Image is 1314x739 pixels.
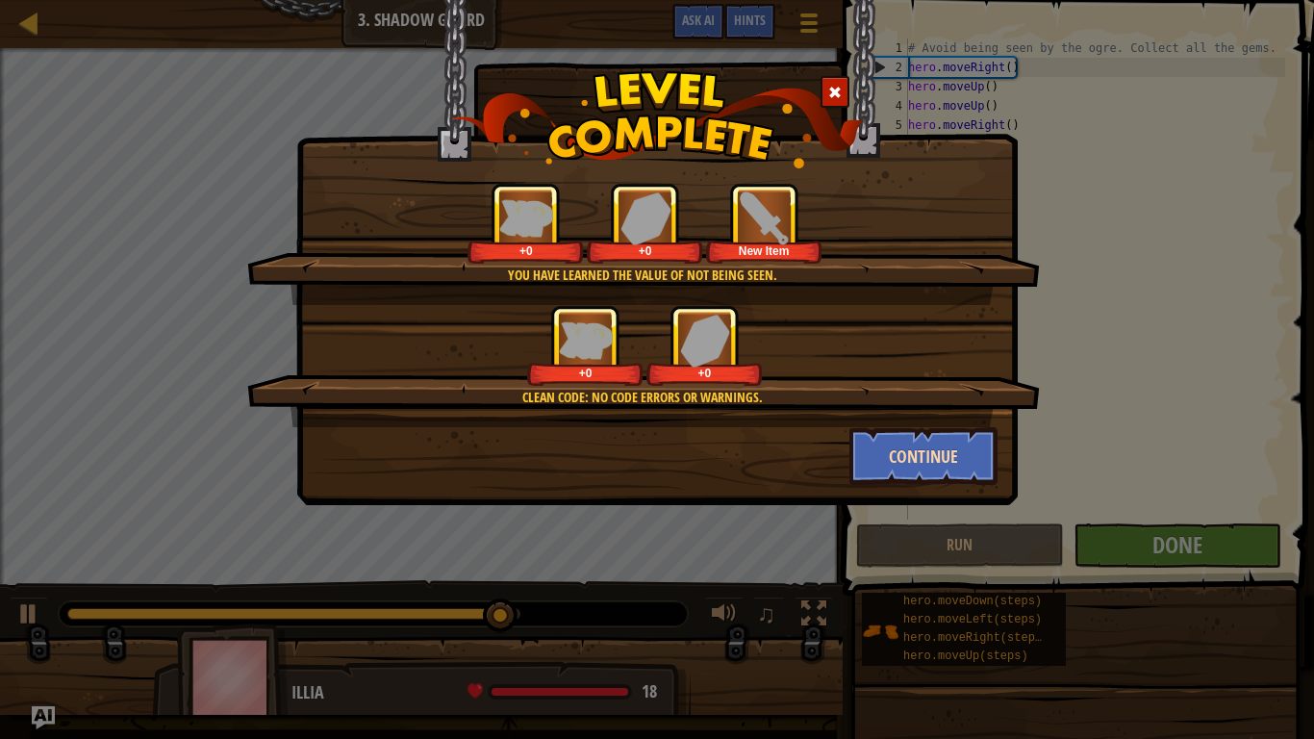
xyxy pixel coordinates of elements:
[849,427,998,485] button: Continue
[710,243,819,258] div: New Item
[451,71,864,168] img: level_complete.png
[499,199,553,237] img: reward_icon_xp.png
[620,191,670,244] img: reward_icon_gems.png
[471,243,580,258] div: +0
[680,314,730,367] img: reward_icon_gems.png
[559,321,613,359] img: reward_icon_xp.png
[650,366,759,380] div: +0
[339,266,946,285] div: You have learned the value of not being seen.
[591,243,699,258] div: +0
[339,388,946,407] div: Clean code: no code errors or warnings.
[531,366,640,380] div: +0
[738,191,791,244] img: portrait.png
